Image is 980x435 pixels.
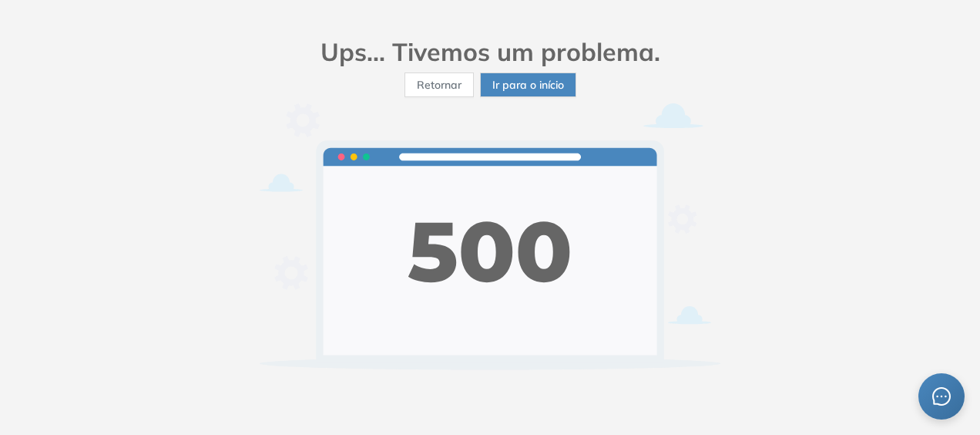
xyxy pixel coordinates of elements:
span: Mensagem [932,387,951,406]
span: Retornar [417,76,461,93]
span: Ir para o início [492,76,564,93]
img: erro [259,103,721,369]
button: Ir para o início [480,72,576,97]
h2: Ups... Tivemos um problema. [259,37,721,66]
button: Retornar [404,72,474,97]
